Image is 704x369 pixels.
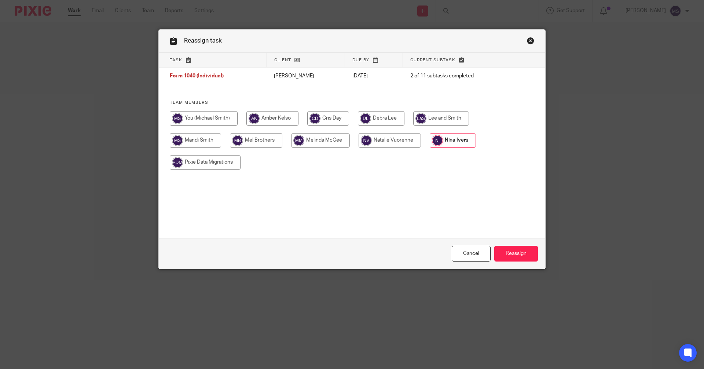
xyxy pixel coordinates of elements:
input: Reassign [494,246,538,262]
span: Due by [352,58,369,62]
span: Client [274,58,291,62]
span: Reassign task [184,38,222,44]
span: Current subtask [410,58,455,62]
span: Task [170,58,182,62]
h4: Team members [170,100,534,106]
a: Close this dialog window [452,246,491,262]
p: [DATE] [352,72,396,80]
td: 2 of 11 subtasks completed [403,67,514,85]
span: Form 1040 (Individual) [170,74,224,79]
a: Close this dialog window [527,37,534,47]
p: [PERSON_NAME] [274,72,337,80]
